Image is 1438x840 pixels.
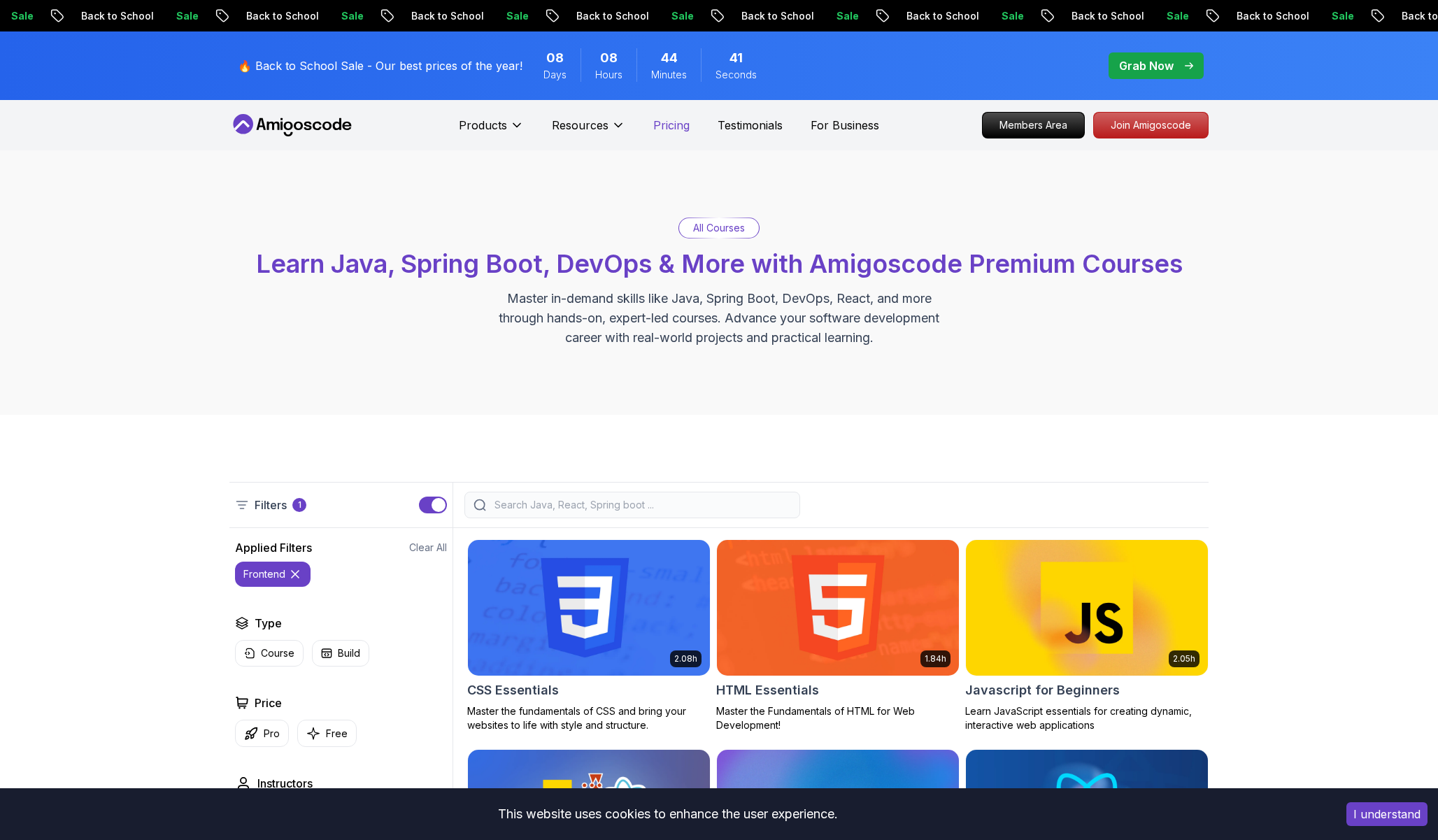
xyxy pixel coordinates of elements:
img: Javascript for Beginners card [966,540,1208,676]
p: Free [326,727,348,741]
p: Grab Now [1119,57,1174,74]
button: Build [312,640,369,667]
p: Back to School [895,9,990,23]
h2: Javascript for Beginners [965,681,1120,700]
p: All Courses [693,221,745,235]
p: 🔥 Back to School Sale - Our best prices of the year! [238,57,522,74]
a: Javascript for Beginners card2.05hJavascript for BeginnersLearn JavaScript essentials for creatin... [965,539,1209,732]
a: For Business [811,117,879,134]
h2: HTML Essentials [716,681,819,700]
span: 8 Days [546,48,564,68]
span: 41 Seconds [729,48,743,68]
span: Days [543,68,567,82]
button: Products [459,117,524,145]
h2: Type [255,615,282,632]
button: Course [235,640,304,667]
p: Back to School [235,9,330,23]
p: Back to School [70,9,165,23]
p: Filters [255,497,287,513]
p: Master in-demand skills like Java, Spring Boot, DevOps, React, and more through hands-on, expert-... [484,289,954,348]
p: Sale [660,9,705,23]
p: Sale [330,9,375,23]
p: Resources [552,117,608,134]
h2: CSS Essentials [467,681,559,700]
span: 44 Minutes [661,48,678,68]
button: Clear All [409,541,447,555]
span: Seconds [716,68,757,82]
p: Sale [1155,9,1200,23]
p: Sale [495,9,540,23]
p: Master the Fundamentals of HTML for Web Development! [716,704,960,732]
span: Minutes [651,68,687,82]
a: CSS Essentials card2.08hCSS EssentialsMaster the fundamentals of CSS and bring your websites to l... [467,539,711,732]
p: Members Area [983,113,1084,138]
p: Products [459,117,507,134]
p: Build [338,646,360,660]
p: Master the fundamentals of CSS and bring your websites to life with style and structure. [467,704,711,732]
p: Course [261,646,294,660]
button: frontend [235,562,311,587]
h2: Price [255,695,282,711]
p: Sale [825,9,870,23]
p: Learn JavaScript essentials for creating dynamic, interactive web applications [965,704,1209,732]
p: Sale [990,9,1035,23]
h2: Applied Filters [235,539,312,556]
a: HTML Essentials card1.84hHTML EssentialsMaster the Fundamentals of HTML for Web Development! [716,539,960,732]
p: 1 [298,499,301,511]
p: Back to School [1060,9,1155,23]
button: Free [297,720,357,747]
img: HTML Essentials card [717,540,959,676]
p: 1.84h [925,653,946,664]
p: Back to School [565,9,660,23]
a: Pricing [653,117,690,134]
button: Accept cookies [1346,802,1428,826]
p: Join Amigoscode [1094,113,1208,138]
button: Pro [235,720,289,747]
p: Back to School [1225,9,1320,23]
p: 2.08h [674,653,697,664]
p: 2.05h [1173,653,1195,664]
p: Sale [1320,9,1365,23]
div: This website uses cookies to enhance the user experience. [10,799,1325,830]
a: Members Area [982,112,1085,138]
p: Pro [264,727,280,741]
img: CSS Essentials card [468,540,710,676]
p: Sale [165,9,210,23]
input: Search Java, React, Spring boot ... [492,498,791,512]
p: Back to School [730,9,825,23]
span: 8 Hours [600,48,618,68]
span: Hours [595,68,622,82]
h2: Instructors [257,775,313,792]
p: Back to School [400,9,495,23]
span: Learn Java, Spring Boot, DevOps & More with Amigoscode Premium Courses [256,248,1183,279]
p: frontend [243,567,285,581]
a: Testimonials [718,117,783,134]
a: Join Amigoscode [1093,112,1209,138]
button: Resources [552,117,625,145]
